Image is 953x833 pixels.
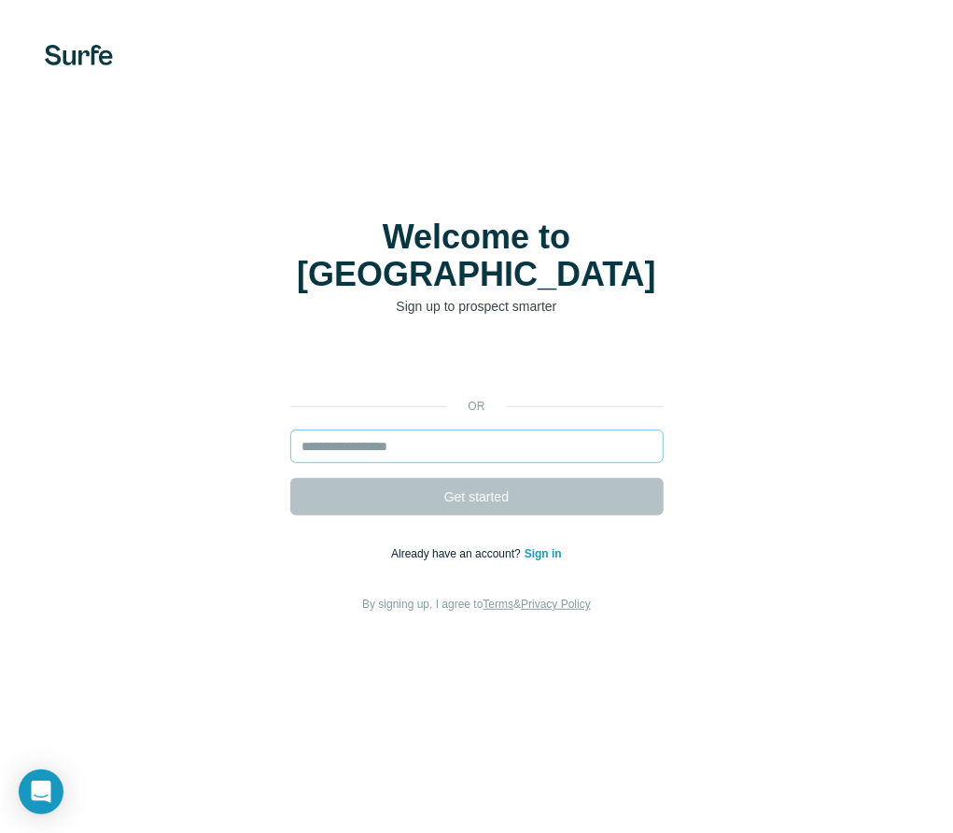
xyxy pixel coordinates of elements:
a: Privacy Policy [521,598,591,611]
iframe: Button na Mag-sign in gamit ang Google [281,344,673,385]
a: Sign in [525,547,562,560]
img: Surfe's logo [45,45,113,65]
a: Terms [484,598,514,611]
span: Already have an account? [391,547,525,560]
span: By signing up, I agree to & [362,598,591,611]
h1: Welcome to [GEOGRAPHIC_DATA] [290,219,664,293]
p: Sign up to prospect smarter [290,297,664,316]
p: or [447,398,507,415]
div: Open Intercom Messenger [19,769,63,814]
